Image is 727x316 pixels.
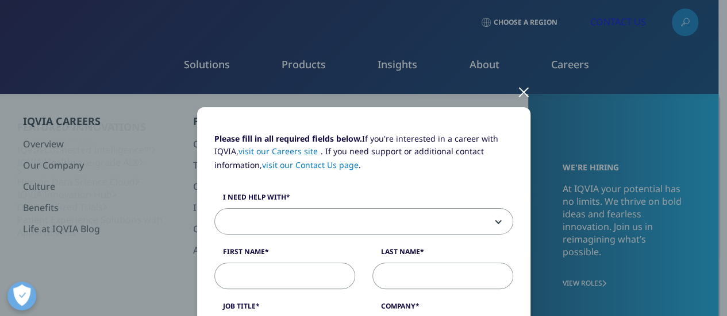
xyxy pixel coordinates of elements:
a: visit our Contact Us page [262,159,359,170]
p: If you're interested in a career with IQVIA, . If you need support or additional contact informat... [214,132,513,180]
button: Abrir preferências [7,282,36,310]
label: Last Name [372,247,513,263]
a: visit our Careers site [239,146,321,157]
strong: Please fill in all required fields below. [214,133,362,144]
label: First Name [214,247,355,263]
label: I need help with [214,192,513,208]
